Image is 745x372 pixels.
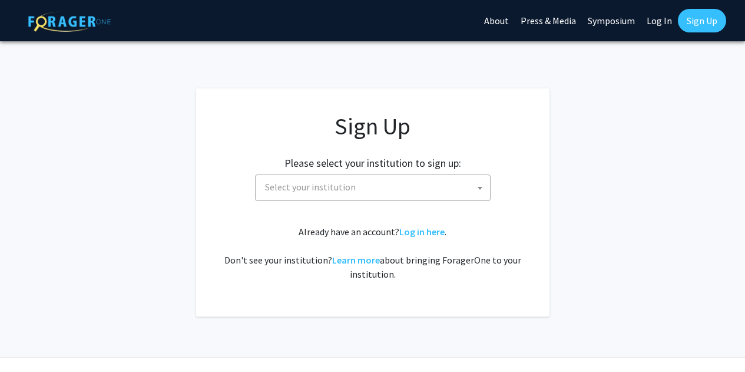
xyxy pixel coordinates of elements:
span: Select your institution [255,175,491,201]
img: ForagerOne Logo [28,11,111,32]
span: Select your institution [260,175,490,199]
a: Learn more about bringing ForagerOne to your institution [332,254,380,266]
a: Log in here [399,226,445,238]
h1: Sign Up [220,112,526,140]
h2: Please select your institution to sign up: [284,157,461,170]
span: Select your institution [265,181,356,193]
a: Sign Up [678,9,726,32]
div: Already have an account? . Don't see your institution? about bringing ForagerOne to your institut... [220,225,526,281]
